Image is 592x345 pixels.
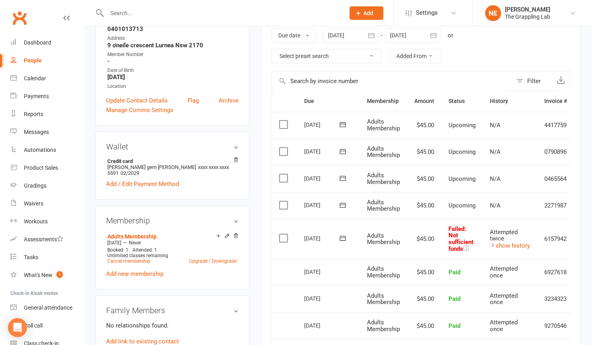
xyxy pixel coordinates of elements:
div: Automations [24,147,56,153]
a: show history [490,242,530,249]
th: Status [441,91,483,111]
div: General attendance [24,304,72,311]
div: Reports [24,111,43,117]
th: Invoice # [537,91,574,111]
h3: Wallet [106,142,239,151]
a: Flag [188,96,199,105]
td: $45.00 [407,192,441,219]
strong: [DATE] [107,74,239,81]
div: [DATE] [304,172,341,184]
span: Never [129,240,141,246]
a: Messages [10,123,84,141]
div: Calendar [24,75,46,81]
div: The Grappling Lab [505,13,550,20]
span: Paid [448,322,460,329]
th: Membership [360,91,407,111]
p: No relationships found. [106,321,239,330]
a: Roll call [10,317,84,335]
a: Upgrade / Downgrade [189,258,237,264]
td: 6157942 [537,219,574,259]
div: NE [485,5,501,21]
span: Upcoming [448,148,476,155]
th: Amount [407,91,441,111]
span: Adults Membership [367,172,400,186]
a: What's New1 [10,266,84,284]
div: Product Sales [24,165,58,171]
a: Update Contact Details [106,96,168,105]
a: Dashboard [10,34,84,52]
a: Add new membership [106,270,163,277]
div: Waivers [24,200,43,207]
th: Due [297,91,360,111]
a: Workouts [10,213,84,231]
div: [PERSON_NAME] [505,6,550,13]
th: History [483,91,537,111]
div: Messages [24,129,49,135]
td: 6927618 [537,259,574,286]
span: Adults Membership [367,232,400,246]
a: Manage Comms Settings [106,105,173,115]
span: : Not sufficient funds [448,225,474,253]
span: 1 [56,271,63,278]
a: Tasks [10,248,84,266]
td: 9270546 [537,312,574,339]
span: Adults Membership [367,199,400,213]
a: Add / Edit Payment Method [106,179,179,189]
span: [DATE] [107,240,121,246]
span: Unlimited classes remaining [107,253,168,258]
span: Upcoming [448,122,476,129]
a: Waivers [10,195,84,213]
div: Open Intercom Messenger [8,318,27,337]
span: Upcoming [448,202,476,209]
div: [DATE] [304,232,341,244]
a: Product Sales [10,159,84,177]
div: [DATE] [304,118,341,131]
button: Filter [512,72,551,91]
span: Adults Membership [367,118,400,132]
strong: - [107,58,239,65]
a: Automations [10,141,84,159]
input: Search by invoice number [272,72,512,91]
span: Upcoming [448,175,476,182]
td: $45.00 [407,138,441,165]
span: N/A [490,175,501,182]
div: Gradings [24,182,47,189]
td: 0790896 [537,138,574,165]
span: Attempted once [490,292,518,306]
div: Filter [527,76,541,86]
a: General attendance kiosk mode [10,299,84,317]
input: Search... [105,8,339,19]
a: Reports [10,105,84,123]
span: Failed [448,225,474,253]
span: N/A [490,202,501,209]
div: [DATE] [304,319,341,331]
div: [DATE] [304,266,341,278]
a: Clubworx [10,8,29,28]
td: $45.00 [407,285,441,312]
div: Assessments [24,236,63,242]
a: Payments [10,87,84,105]
span: 02/2029 [120,170,139,176]
a: Assessments [10,231,84,248]
td: 0465564 [537,165,574,192]
span: Paid [448,269,460,276]
strong: Credit card [107,158,235,164]
div: People [24,57,42,64]
div: Roll call [24,322,43,329]
span: Adults Membership [367,319,400,333]
span: Attempted twice [490,229,518,242]
div: What's New [24,272,52,278]
span: Adults Membership [367,292,400,306]
div: — [105,240,239,246]
a: Gradings [10,177,84,195]
div: Member Number [107,51,239,58]
button: Add [349,6,383,20]
div: Date of Birth [107,67,239,74]
h3: Family Members [106,306,239,315]
td: $45.00 [407,259,441,286]
a: Cancel membership [107,258,150,264]
span: N/A [490,122,501,129]
button: Added From [388,49,441,63]
span: Adults Membership [367,265,400,279]
a: Archive [219,96,239,105]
